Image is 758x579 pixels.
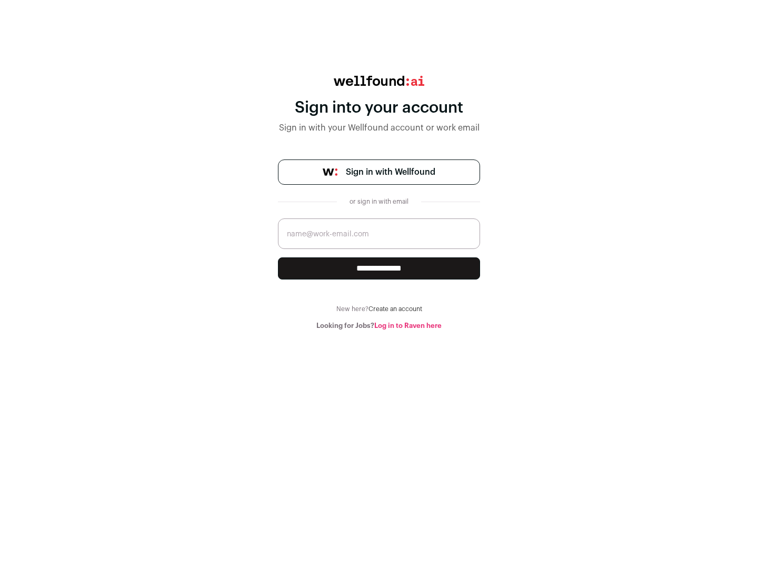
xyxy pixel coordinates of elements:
[278,122,480,134] div: Sign in with your Wellfound account or work email
[346,166,435,178] span: Sign in with Wellfound
[278,305,480,313] div: New here?
[278,159,480,185] a: Sign in with Wellfound
[278,98,480,117] div: Sign into your account
[374,322,442,329] a: Log in to Raven here
[278,218,480,249] input: name@work-email.com
[334,76,424,86] img: wellfound:ai
[278,322,480,330] div: Looking for Jobs?
[323,168,337,176] img: wellfound-symbol-flush-black-fb3c872781a75f747ccb3a119075da62bfe97bd399995f84a933054e44a575c4.png
[368,306,422,312] a: Create an account
[345,197,413,206] div: or sign in with email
